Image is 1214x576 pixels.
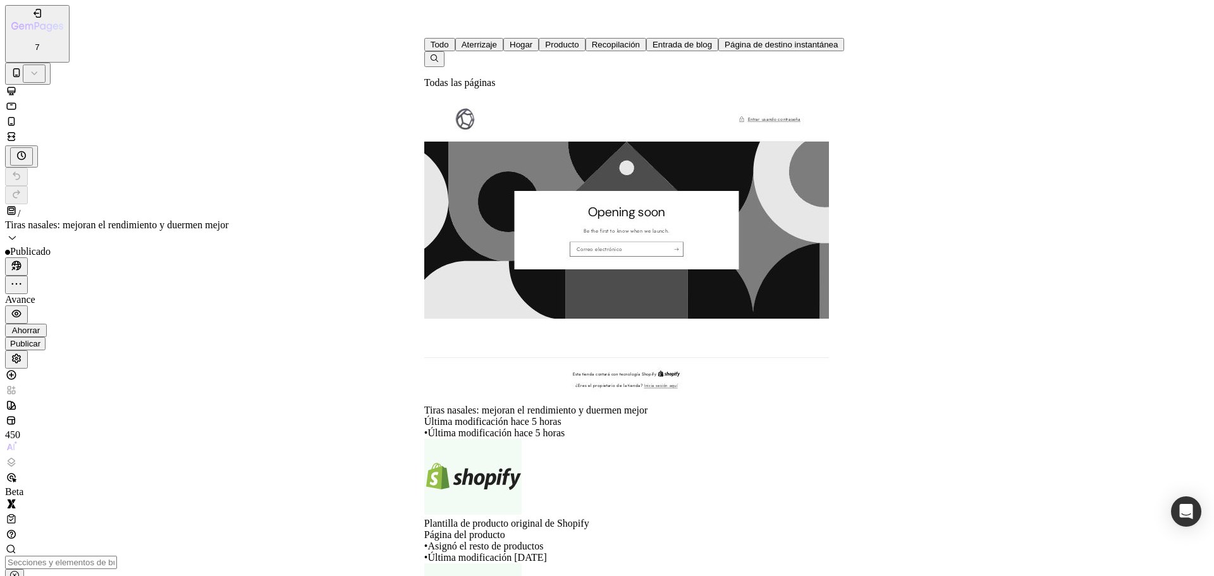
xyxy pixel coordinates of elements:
[18,208,20,219] font: /
[424,416,561,427] font: Última modificación hace 5 horas
[462,40,497,49] font: Aterrizaje
[1171,496,1201,527] div: Abrir Intercom Messenger
[5,486,23,497] font: Beta
[424,38,455,51] button: Todo
[5,324,47,337] button: Ahorrar
[510,40,532,49] font: Hogar
[586,38,646,51] button: Recopilación
[503,38,539,51] button: Hogar
[718,38,844,51] button: Página de destino instantánea
[653,40,712,49] font: Entrada de blog
[5,337,46,350] button: Publicar
[10,339,40,348] font: Publicar
[539,38,585,51] button: Producto
[424,529,505,540] font: Página del producto
[5,429,20,440] font: 450
[5,5,70,63] button: 7
[5,168,1209,204] div: Deshacer/Rehacer
[427,427,565,438] font: Última modificación hace 5 horas
[10,246,51,257] font: Publicado
[427,541,543,551] font: Asignó el resto de productos
[12,326,40,335] font: Ahorrar
[424,77,496,88] font: Todas las páginas
[545,40,579,49] font: Producto
[592,40,640,49] font: Recopilación
[431,40,449,49] font: Todo
[424,518,589,529] font: Plantilla de producto original de Shopify
[424,552,428,563] font: •
[455,38,503,51] button: Aterrizaje
[424,427,428,438] font: •
[5,556,117,569] input: Secciones y elementos de búsqueda
[35,42,39,52] font: 7
[725,40,838,49] font: Página de destino instantánea
[424,405,648,415] font: Tiras nasales: mejoran el rendimiento y duermen mejor
[5,294,35,305] font: Avance
[424,541,428,551] font: •
[427,552,546,563] font: Última modificación [DATE]
[646,38,718,51] button: Entrada de blog
[5,219,229,230] font: Tiras nasales: mejoran el rendimiento y duermen mejor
